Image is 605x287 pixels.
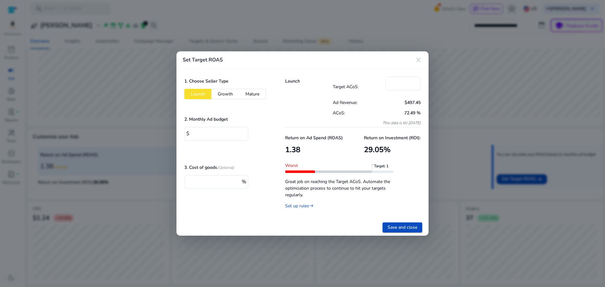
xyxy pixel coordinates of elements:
h5: Launch [285,79,333,84]
span: $ [186,130,189,137]
p: Target ACoS: [333,83,386,90]
span: Save and close [388,224,417,231]
mat-icon: east [309,203,314,209]
i: (Optional) [217,165,234,170]
p: Return on Investment (ROI): [364,135,421,141]
mat-icon: close [415,56,422,64]
p: Worst [285,162,394,169]
h3: 29.05 [364,145,421,154]
p: This data is till [DATE] [333,120,421,125]
p: ACoS: [333,110,377,116]
h4: Set Target ROAS [183,57,223,63]
p: $497.45 [377,99,421,106]
h5: 3. Cost of goods [184,165,234,170]
button: Launch [184,89,211,99]
span: Target: 1 [374,164,396,173]
a: Set up rules [285,203,314,209]
h5: 2. Monthly Ad budget [184,117,228,122]
span: % [383,145,391,155]
p: Ad Revenue: [333,99,377,106]
p: Return on Ad Spend (ROAS) [285,135,343,141]
span: % [242,178,246,185]
p: 72.49 % [377,110,421,116]
h3: 1.38 [285,145,343,154]
button: Save and close [383,222,422,232]
button: Mature [239,89,266,99]
button: Growth [211,89,239,99]
h5: 1. Choose Seller Type [184,79,228,84]
p: Great job on reaching the Target ACoS. Automate the optimization process to continue to hit your ... [285,175,394,198]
